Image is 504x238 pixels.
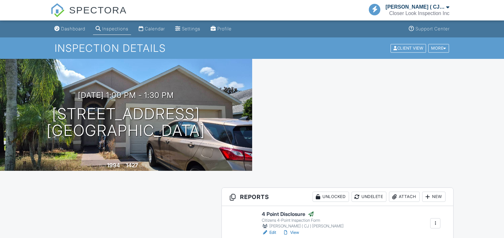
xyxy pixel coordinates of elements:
div: Client View [391,44,426,52]
a: SPECTORA [50,10,127,21]
div: 1994 [107,162,120,169]
div: 1427 [126,162,138,169]
div: Attach [389,192,420,202]
div: Calendar [145,26,165,31]
div: Undelete [352,192,386,202]
div: Support Center [415,26,450,31]
img: The Best Home Inspection Software - Spectora [50,3,65,17]
div: Settings [182,26,200,31]
span: sq. ft. [139,163,148,168]
a: View [283,229,299,236]
a: Support Center [406,23,452,35]
h1: [STREET_ADDRESS] [GEOGRAPHIC_DATA] [47,106,205,139]
h6: 4 Point Disclosure [262,211,344,217]
div: Profile [217,26,232,31]
a: Client View [390,45,428,50]
a: Edit [262,229,276,236]
div: Citizens 4-Point Inspection Form [262,218,344,223]
span: SPECTORA [69,3,127,17]
h1: Inspection Details [55,43,450,54]
div: New [422,192,446,202]
a: 4 Point Disclosure Citizens 4-Point Inspection Form [PERSON_NAME] ( CJ ) [PERSON_NAME] [262,211,344,229]
div: More [428,44,449,52]
span: Built [99,163,106,168]
a: Dashboard [52,23,88,35]
h3: [DATE] 1:00 pm - 1:30 pm [78,91,174,99]
div: [PERSON_NAME] ( CJ ) [PERSON_NAME] [262,223,344,229]
div: Inspections [102,26,128,31]
div: Unlocked [313,192,349,202]
div: [PERSON_NAME] ( CJ ) [PERSON_NAME] [385,4,445,10]
h3: Reports [222,188,453,206]
a: Calendar [136,23,167,35]
a: Profile [208,23,234,35]
a: Inspections [93,23,131,35]
div: Dashboard [61,26,85,31]
div: Closer Look Inspection Inc [389,10,450,17]
a: Settings [173,23,203,35]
